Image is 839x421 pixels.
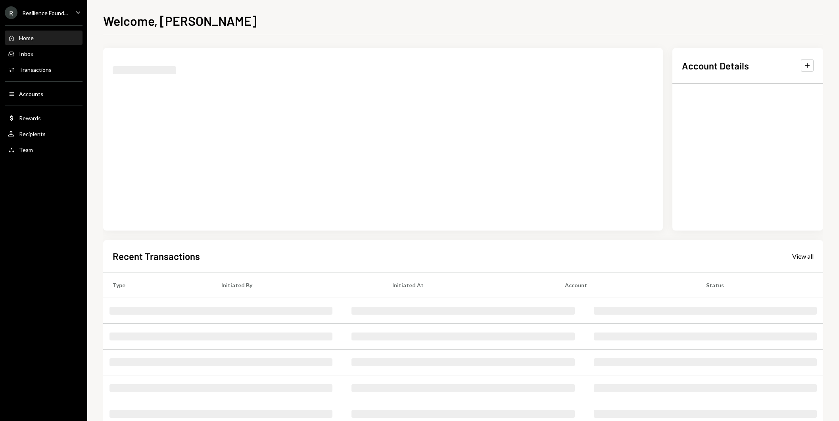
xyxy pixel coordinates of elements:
[5,62,83,77] a: Transactions
[555,272,697,298] th: Account
[792,252,814,260] a: View all
[19,90,43,97] div: Accounts
[792,252,814,260] div: View all
[19,50,33,57] div: Inbox
[19,131,46,137] div: Recipients
[19,35,34,41] div: Home
[5,111,83,125] a: Rewards
[383,272,555,298] th: Initiated At
[5,127,83,141] a: Recipients
[5,6,17,19] div: R
[5,46,83,61] a: Inbox
[19,115,41,121] div: Rewards
[113,250,200,263] h2: Recent Transactions
[22,10,68,16] div: Resilience Found...
[682,59,749,72] h2: Account Details
[103,272,212,298] th: Type
[103,13,257,29] h1: Welcome, [PERSON_NAME]
[5,87,83,101] a: Accounts
[5,31,83,45] a: Home
[5,142,83,157] a: Team
[19,66,52,73] div: Transactions
[19,146,33,153] div: Team
[697,272,823,298] th: Status
[212,272,383,298] th: Initiated By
